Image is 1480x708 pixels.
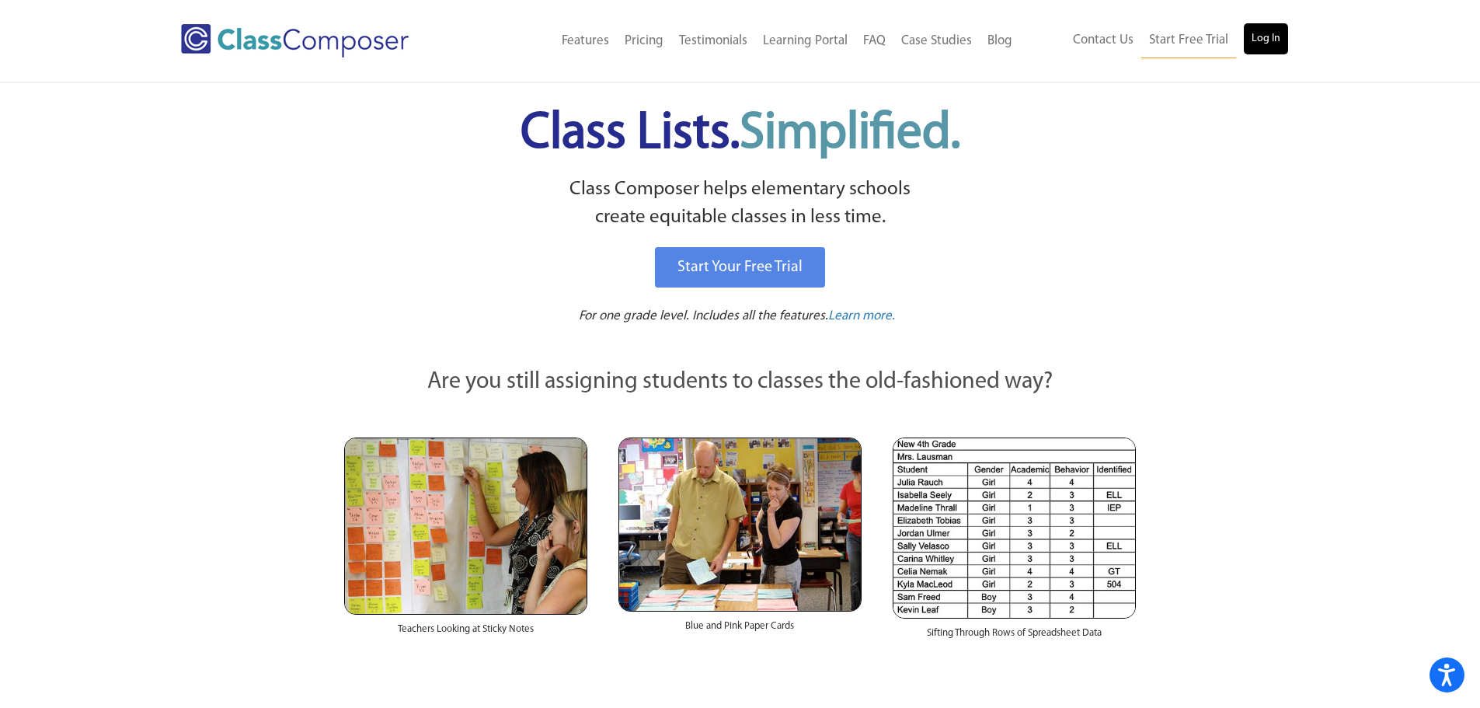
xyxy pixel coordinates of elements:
a: Log In [1244,23,1288,54]
span: Simplified. [740,109,960,159]
a: FAQ [855,24,893,58]
a: Features [554,24,617,58]
p: Are you still assigning students to classes the old-fashioned way? [344,365,1137,399]
span: For one grade level. Includes all the features. [579,309,828,323]
span: Start Your Free Trial [677,260,803,275]
a: Testimonials [671,24,755,58]
img: Teachers Looking at Sticky Notes [344,438,587,615]
a: Contact Us [1065,23,1141,58]
span: Class Lists. [521,109,960,159]
p: Class Composer helps elementary schools create equitable classes in less time. [342,176,1139,232]
div: Sifting Through Rows of Spreadsheet Data [893,619,1136,656]
a: Pricing [617,24,671,58]
nav: Header Menu [1020,23,1288,58]
img: Class Composer [181,24,409,58]
img: Spreadsheets [893,438,1136,619]
a: Case Studies [893,24,980,58]
nav: Header Menu [472,24,1020,58]
a: Start Free Trial [1141,23,1236,58]
a: Learning Portal [755,24,855,58]
a: Start Your Free Trial [655,247,825,288]
a: Blog [980,24,1020,58]
div: Blue and Pink Paper Cards [618,612,862,649]
span: Learn more. [828,309,895,323]
img: Blue and Pink Paper Cards [618,438,862,611]
a: Learn more. [828,307,895,326]
div: Teachers Looking at Sticky Notes [344,615,587,652]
